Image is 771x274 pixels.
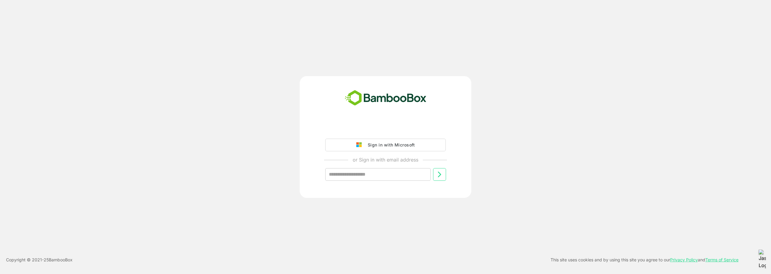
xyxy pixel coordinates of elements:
img: bamboobox [342,88,430,108]
p: Copyright © 2021- 25 BambooBox [6,256,73,263]
button: Sign in with Microsoft [325,139,446,151]
a: Privacy Policy [670,257,698,262]
a: Terms of Service [705,257,738,262]
div: Sign in with Microsoft [365,141,415,149]
img: google [356,142,365,148]
p: This site uses cookies and by using this site you agree to our and [551,256,738,263]
iframe: Sign in with Google Button [322,122,449,135]
p: or Sign in with email address [353,156,418,163]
